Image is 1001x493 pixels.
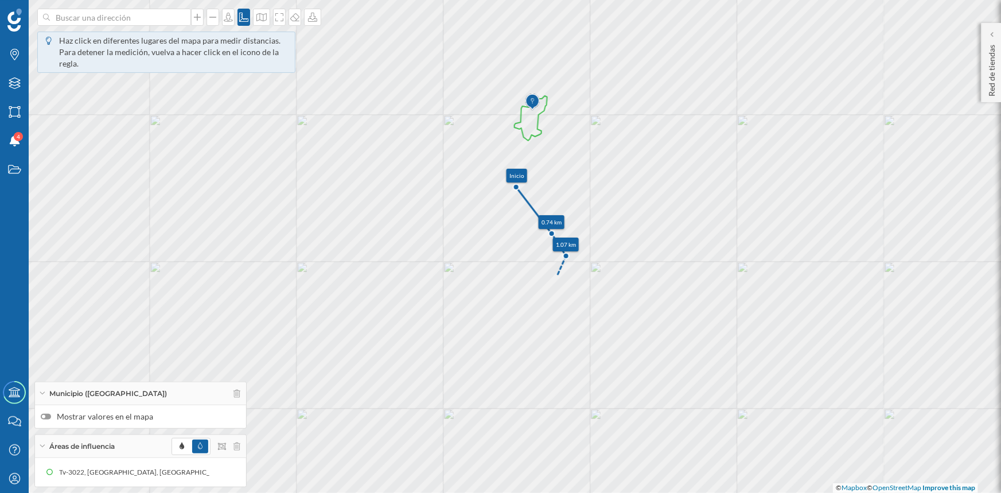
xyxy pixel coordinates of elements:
[7,9,22,32] img: Geoblink Logo
[57,467,356,478] div: Tv-3022, [GEOGRAPHIC_DATA], [GEOGRAPHIC_DATA], [GEOGRAPHIC_DATA] (5 min Andando)
[17,131,20,142] span: 4
[49,441,115,452] span: Áreas de influencia
[525,91,539,114] img: Marker
[49,389,167,399] span: Municipio ([GEOGRAPHIC_DATA])
[60,35,290,69] div: Haz click en diferentes lugares del mapa para medir distancias. Para detener la medición, vuelva ...
[23,8,64,18] span: Soporte
[986,40,998,96] p: Red de tiendas
[41,411,240,422] label: Mostrar valores en el mapa
[842,483,867,492] a: Mapbox
[922,483,975,492] a: Improve this map
[833,483,978,493] div: © ©
[873,483,921,492] a: OpenStreetMap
